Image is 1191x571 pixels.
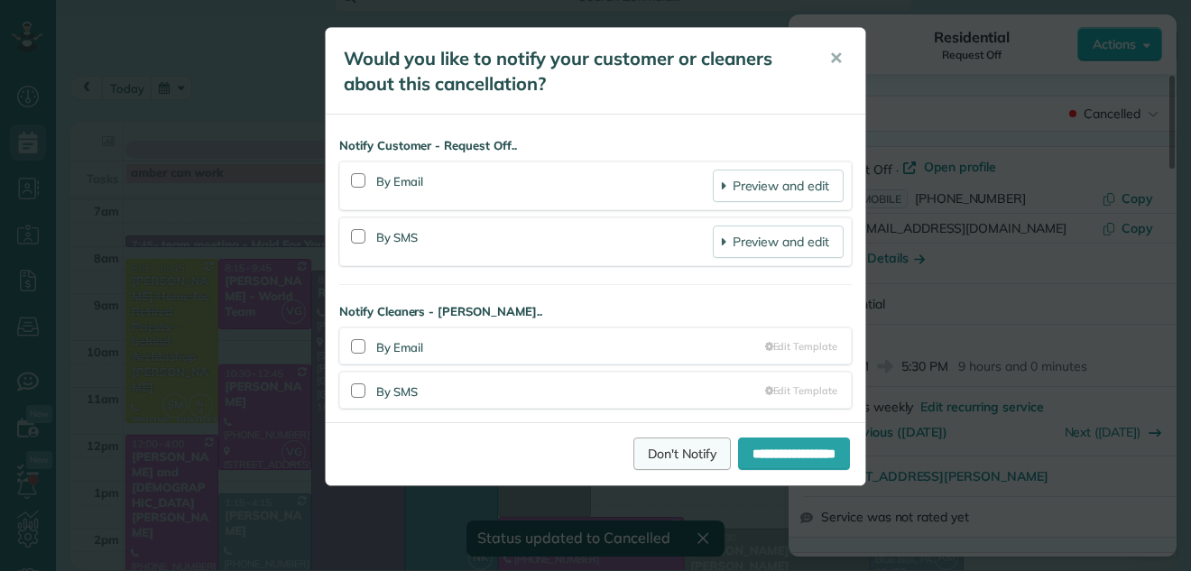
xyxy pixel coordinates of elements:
div: By SMS [376,380,765,401]
div: By Email [376,336,765,356]
a: Preview and edit [713,170,844,202]
strong: Notify Customer - Request Off.. [339,137,852,154]
a: Preview and edit [713,226,844,258]
a: Edit Template [765,339,837,354]
a: Don't Notify [633,437,731,470]
div: By Email [376,170,713,202]
a: Edit Template [765,383,837,398]
div: By SMS [376,226,713,258]
span: ✕ [829,48,843,69]
strong: Notify Cleaners - [PERSON_NAME].. [339,303,852,320]
h5: Would you like to notify your customer or cleaners about this cancellation? [344,46,804,97]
